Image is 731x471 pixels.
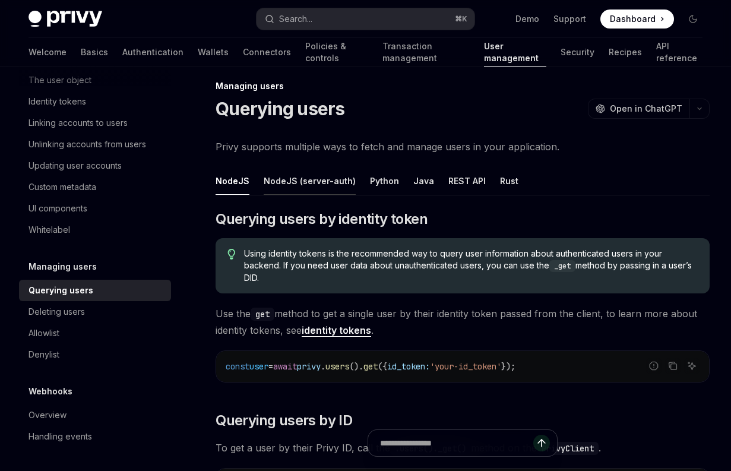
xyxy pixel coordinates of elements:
[19,176,171,198] a: Custom metadata
[19,219,171,241] a: Whitelabel
[19,112,171,134] a: Linking accounts to users
[515,13,539,25] a: Demo
[29,201,87,216] div: UI components
[19,404,171,426] a: Overview
[683,10,702,29] button: Toggle dark mode
[656,38,702,67] a: API reference
[561,38,594,67] a: Security
[19,280,171,301] a: Querying users
[216,411,352,430] span: Querying users by ID
[413,167,434,195] div: Java
[549,260,575,272] code: _get
[609,38,642,67] a: Recipes
[387,361,430,372] span: id_token:
[19,426,171,447] a: Handling events
[430,361,501,372] span: 'your-id_token'
[19,134,171,155] a: Unlinking accounts from users
[533,435,550,451] button: Send message
[325,361,349,372] span: users
[216,80,710,92] div: Managing users
[19,198,171,219] a: UI components
[29,326,59,340] div: Allowlist
[216,305,710,339] span: Use the method to get a single user by their identity token passed from the client, to learn more...
[226,361,249,372] span: const
[610,103,682,115] span: Open in ChatGPT
[264,167,356,195] div: NodeJS (server-auth)
[448,167,486,195] div: REST API
[227,249,236,260] svg: Tip
[29,347,59,362] div: Denylist
[249,361,268,372] span: user
[29,223,70,237] div: Whitelabel
[553,13,586,25] a: Support
[305,38,368,67] a: Policies & controls
[19,91,171,112] a: Identity tokens
[370,167,399,195] div: Python
[600,10,674,29] a: Dashboard
[610,13,656,25] span: Dashboard
[501,361,515,372] span: });
[19,301,171,323] a: Deleting users
[349,361,363,372] span: ().
[198,38,229,67] a: Wallets
[29,429,92,444] div: Handling events
[646,358,662,374] button: Report incorrect code
[29,384,72,399] h5: Webhooks
[29,38,67,67] a: Welcome
[268,361,273,372] span: =
[29,283,93,298] div: Querying users
[29,137,146,151] div: Unlinking accounts from users
[243,38,291,67] a: Connectors
[216,210,428,229] span: Querying users by identity token
[500,167,518,195] div: Rust
[321,361,325,372] span: .
[19,323,171,344] a: Allowlist
[244,248,698,284] span: Using identity tokens is the recommended way to query user information about authenticated users ...
[29,11,102,27] img: dark logo
[19,344,171,365] a: Denylist
[455,14,467,24] span: ⌘ K
[684,358,700,374] button: Ask AI
[378,361,387,372] span: ({
[81,38,108,67] a: Basics
[29,159,122,173] div: Updating user accounts
[484,38,546,67] a: User management
[122,38,183,67] a: Authentication
[279,12,312,26] div: Search...
[251,308,274,321] code: get
[588,99,689,119] button: Open in ChatGPT
[363,361,378,372] span: get
[380,430,533,456] input: Ask a question...
[273,361,297,372] span: await
[382,38,470,67] a: Transaction management
[29,94,86,109] div: Identity tokens
[29,408,67,422] div: Overview
[216,98,345,119] h1: Querying users
[665,358,681,374] button: Copy the contents from the code block
[297,361,321,372] span: privy
[29,260,97,274] h5: Managing users
[302,324,371,337] a: identity tokens
[216,167,249,195] div: NodeJS
[257,8,475,30] button: Open search
[29,180,96,194] div: Custom metadata
[216,138,710,155] span: Privy supports multiple ways to fetch and manage users in your application.
[19,155,171,176] a: Updating user accounts
[29,305,85,319] div: Deleting users
[29,116,128,130] div: Linking accounts to users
